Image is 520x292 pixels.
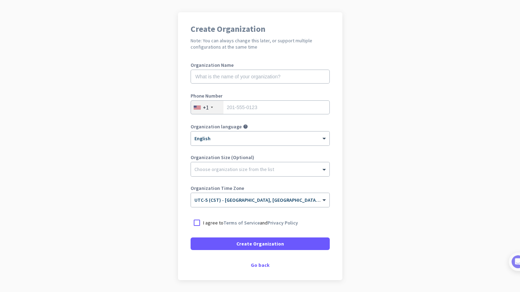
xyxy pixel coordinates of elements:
[203,104,209,111] div: +1
[236,240,284,247] span: Create Organization
[191,124,242,129] label: Organization language
[223,220,260,226] a: Terms of Service
[243,124,248,129] i: help
[191,37,330,50] h2: Note: You can always change this later, or support multiple configurations at the same time
[191,93,330,98] label: Phone Number
[203,219,298,226] p: I agree to and
[191,70,330,84] input: What is the name of your organization?
[191,155,330,160] label: Organization Size (Optional)
[268,220,298,226] a: Privacy Policy
[191,186,330,191] label: Organization Time Zone
[191,263,330,268] div: Go back
[191,25,330,33] h1: Create Organization
[191,100,330,114] input: 201-555-0123
[191,237,330,250] button: Create Organization
[191,63,330,67] label: Organization Name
